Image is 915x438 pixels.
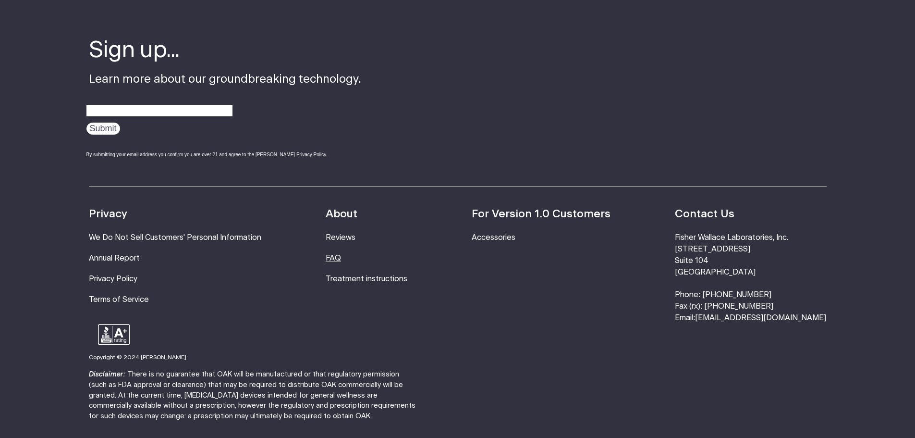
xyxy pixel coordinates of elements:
strong: Privacy [89,209,127,220]
a: Terms of Service [89,296,149,303]
a: Accessories [472,234,515,241]
a: We Do Not Sell Customers' Personal Information [89,234,261,241]
h4: Sign up... [89,36,361,66]
strong: Contact Us [675,209,734,220]
input: Submit [86,123,120,135]
strong: About [326,209,357,220]
small: Copyright © 2024 [PERSON_NAME] [89,354,186,360]
a: Annual Report [89,254,140,262]
li: Fisher Wallace Laboratories, Inc. [STREET_ADDRESS] Suite 104 [GEOGRAPHIC_DATA] Phone: [PHONE_NUMB... [675,232,826,324]
div: Learn more about our groundbreaking technology. [89,36,361,167]
a: FAQ [326,254,341,262]
strong: For Version 1.0 Customers [472,209,610,220]
a: [EMAIL_ADDRESS][DOMAIN_NAME] [695,314,826,322]
div: By submitting your email address you confirm you are over 21 and agree to the [PERSON_NAME] Priva... [86,151,361,158]
a: Treatment instructions [326,275,407,283]
a: Reviews [326,234,355,241]
strong: Disclaimer: [89,371,125,378]
p: There is no guarantee that OAK will be manufactured or that regulatory permission (such as FDA ap... [89,369,415,421]
a: Privacy Policy [89,275,137,283]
